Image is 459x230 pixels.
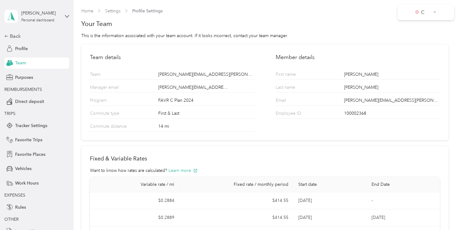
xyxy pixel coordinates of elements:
[90,123,138,131] p: Commute distance
[90,155,440,163] h2: Fixed & Variable Rates
[15,165,32,172] span: Vehicles
[15,74,33,81] span: Purposes
[90,209,180,226] td: $0.2889
[4,217,19,222] span: OTHER
[90,53,254,62] h2: Team details
[158,71,254,79] div: [PERSON_NAME][EMAIL_ADDRESS][PERSON_NAME][DOMAIN_NAME]
[15,180,39,186] span: Work Hours
[293,192,367,209] td: [DATE]
[90,167,440,174] div: Want to know how rates are calculated?
[367,177,440,192] th: End Date
[90,71,138,79] p: Team
[179,209,293,226] td: $414.55
[344,97,440,105] div: [PERSON_NAME][EMAIL_ADDRESS][PERSON_NAME][DOMAIN_NAME]
[15,60,26,66] span: Team
[344,71,440,79] div: [PERSON_NAME]
[15,98,44,105] span: Direct deposit
[81,8,93,14] a: Home
[4,193,25,198] span: EXPENSES
[15,137,42,143] span: Favorite Trips
[367,209,440,226] td: [DATE]
[276,84,323,92] p: Last name
[132,8,163,14] span: Profile Settings
[179,177,293,192] th: Fixed rate / monthly period
[293,209,367,226] td: [DATE]
[4,32,66,40] div: Back
[158,97,254,105] div: FAVR C Plan 2024
[276,110,323,118] p: Employee ID
[105,8,121,14] a: Settings
[276,71,323,79] p: First name
[158,110,254,118] div: First & Last
[4,111,15,116] span: TRIPS
[90,97,138,105] p: Program
[15,45,28,52] span: Profile
[90,192,180,209] td: $0.2884
[424,195,459,230] iframe: Everlance-gr Chat Button Frame
[15,122,47,129] span: Tracker Settings
[4,87,42,92] span: REIMBURSEMENTS
[168,167,198,174] button: Learn more
[158,84,230,91] span: [PERSON_NAME][EMAIL_ADDRESS][PERSON_NAME][DOMAIN_NAME]
[15,151,45,158] span: Favorite Places
[344,110,440,118] div: 100002368
[90,177,180,192] th: Variable rate / mi
[179,192,293,209] td: $414.55
[158,123,254,131] div: 14 mi
[276,97,323,105] p: Email
[344,84,440,92] div: [PERSON_NAME]
[276,53,440,62] h2: Member details
[21,10,60,16] div: [PERSON_NAME]
[421,9,429,16] p: C
[90,110,138,118] p: Commute type
[15,204,26,211] span: Rules
[81,19,448,28] h1: Your Team
[293,177,367,192] th: Start date
[367,192,440,209] td: -
[81,32,448,39] div: This is the information associated with your team account. If it looks incorrect, contact your te...
[21,19,54,22] div: Personal dashboard
[90,84,138,92] p: Manager email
